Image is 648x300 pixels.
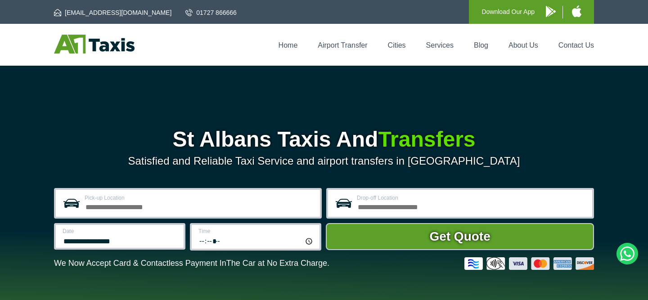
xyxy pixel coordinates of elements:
[85,195,315,201] label: Pick-up Location
[572,5,581,17] img: A1 Taxis iPhone App
[318,41,367,49] a: Airport Transfer
[426,41,454,49] a: Services
[388,41,406,49] a: Cities
[54,35,135,54] img: A1 Taxis St Albans LTD
[357,195,587,201] label: Drop-off Location
[378,127,475,151] span: Transfers
[464,257,594,270] img: Credit And Debit Cards
[54,259,329,268] p: We Now Accept Card & Contactless Payment In
[54,129,594,150] h1: St Albans Taxis And
[198,228,314,234] label: Time
[226,259,329,268] span: The Car at No Extra Charge.
[474,41,488,49] a: Blog
[546,6,556,17] img: A1 Taxis Android App
[279,41,298,49] a: Home
[54,155,594,167] p: Satisfied and Reliable Taxi Service and airport transfers in [GEOGRAPHIC_DATA]
[481,6,535,18] p: Download Our App
[54,8,171,17] a: [EMAIL_ADDRESS][DOMAIN_NAME]
[508,41,538,49] a: About Us
[326,223,594,250] button: Get Quote
[185,8,237,17] a: 01727 866666
[63,228,178,234] label: Date
[558,41,594,49] a: Contact Us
